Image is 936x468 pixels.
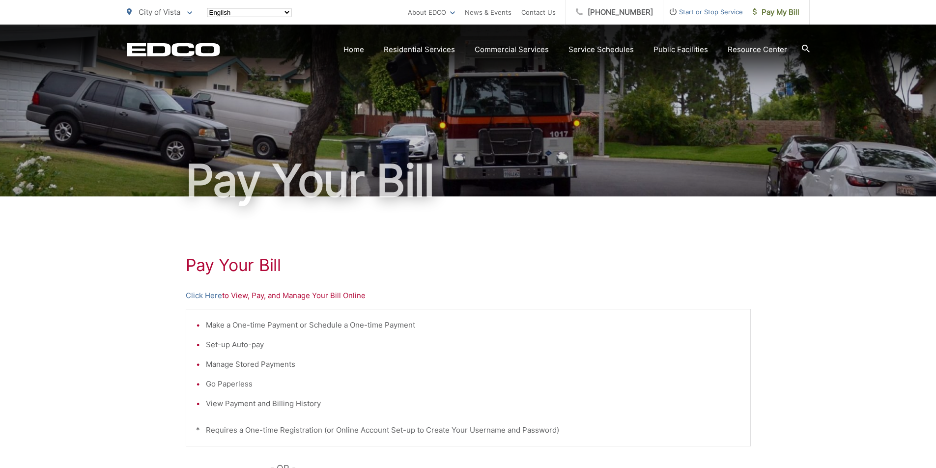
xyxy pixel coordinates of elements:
[206,339,740,351] li: Set-up Auto-pay
[206,398,740,410] li: View Payment and Billing History
[139,7,180,17] span: City of Vista
[343,44,364,55] a: Home
[521,6,556,18] a: Contact Us
[568,44,634,55] a: Service Schedules
[207,8,291,17] select: Select a language
[653,44,708,55] a: Public Facilities
[196,424,740,436] p: * Requires a One-time Registration (or Online Account Set-up to Create Your Username and Password)
[728,44,787,55] a: Resource Center
[127,156,810,205] h1: Pay Your Bill
[127,43,220,56] a: EDCD logo. Return to the homepage.
[408,6,455,18] a: About EDCO
[186,290,751,302] p: to View, Pay, and Manage Your Bill Online
[186,255,751,275] h1: Pay Your Bill
[186,290,222,302] a: Click Here
[206,378,740,390] li: Go Paperless
[384,44,455,55] a: Residential Services
[206,319,740,331] li: Make a One-time Payment or Schedule a One-time Payment
[465,6,511,18] a: News & Events
[475,44,549,55] a: Commercial Services
[206,358,740,370] li: Manage Stored Payments
[753,6,799,18] span: Pay My Bill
